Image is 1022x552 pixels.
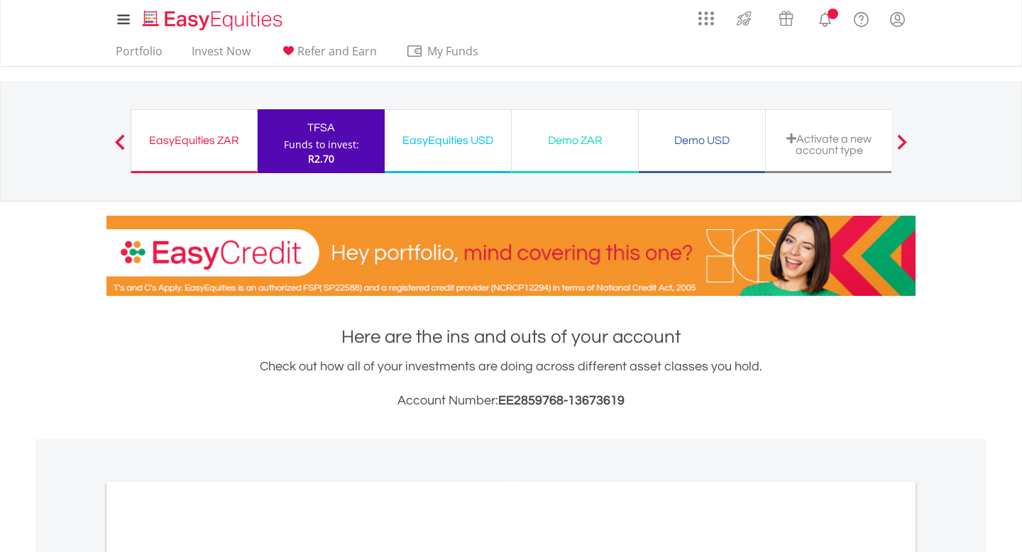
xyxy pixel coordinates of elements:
[406,42,499,60] span: My Funds
[186,44,256,66] a: Invest Now
[807,4,843,32] a: Notifications
[110,44,168,66] a: Portfolio
[774,133,884,156] div: Activate a new account type
[732,7,756,30] img: thrive-v2.svg
[106,357,916,411] div: Check out how all of your investments are doing across different asset classes you hold.
[106,216,916,296] img: EasyCredit Promotion Banner
[284,138,359,152] div: Funds to invest:
[308,152,334,165] span: R2.70
[140,9,288,32] img: EasyEquities_Logo.png
[266,118,376,138] div: TFSA
[140,131,248,150] div: EasyEquities ZAR
[765,4,807,30] a: Vouchers
[647,131,757,150] div: Demo USD
[297,43,377,59] span: Refer and Earn
[689,4,723,26] a: AppsGrid
[843,4,879,32] a: FAQ's and Support
[774,7,798,30] img: vouchers-v2.svg
[498,394,625,407] span: EE2859768-13673619
[698,11,714,26] img: grid-menu-icon.svg
[520,131,630,150] div: Demo ZAR
[106,324,916,350] h1: Here are the ins and outs of your account
[274,44,383,66] a: Refer and Earn
[137,4,288,32] a: Home page
[879,4,916,35] a: My Profile
[106,391,916,411] h3: Account Number:
[393,131,502,150] div: EasyEquities USD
